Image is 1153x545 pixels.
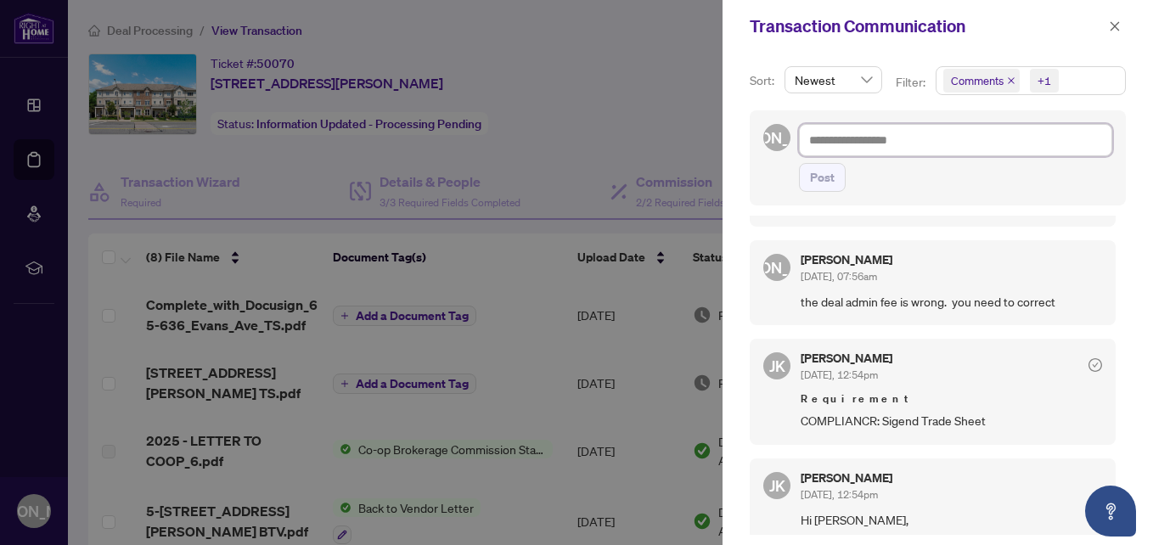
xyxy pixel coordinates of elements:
span: close [1109,20,1121,32]
span: close [1007,76,1015,85]
span: [DATE], 07:56am [801,270,877,283]
span: JK [769,354,785,378]
span: the deal admin fee is wrong. you need to correct [801,292,1102,312]
span: JK [769,474,785,497]
span: check-circle [1088,358,1102,372]
h5: [PERSON_NAME] [801,472,892,484]
span: [DATE], 12:54pm [801,368,878,381]
span: COMPLIANCR: Sigend Trade Sheet [801,411,1102,430]
span: [PERSON_NAME] [717,126,837,149]
span: Comments [951,72,1004,89]
p: Filter: [896,73,928,92]
span: [DATE], 12:54pm [801,488,878,501]
h5: [PERSON_NAME] [801,254,892,266]
div: Transaction Communication [750,14,1104,39]
button: Open asap [1085,486,1136,537]
span: Requirement [801,390,1102,407]
span: Comments [943,69,1020,93]
span: Newest [795,67,872,93]
button: Post [799,163,846,192]
span: [PERSON_NAME] [717,256,837,279]
p: Sort: [750,71,778,90]
div: +1 [1038,72,1051,89]
h5: [PERSON_NAME] [801,352,892,364]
